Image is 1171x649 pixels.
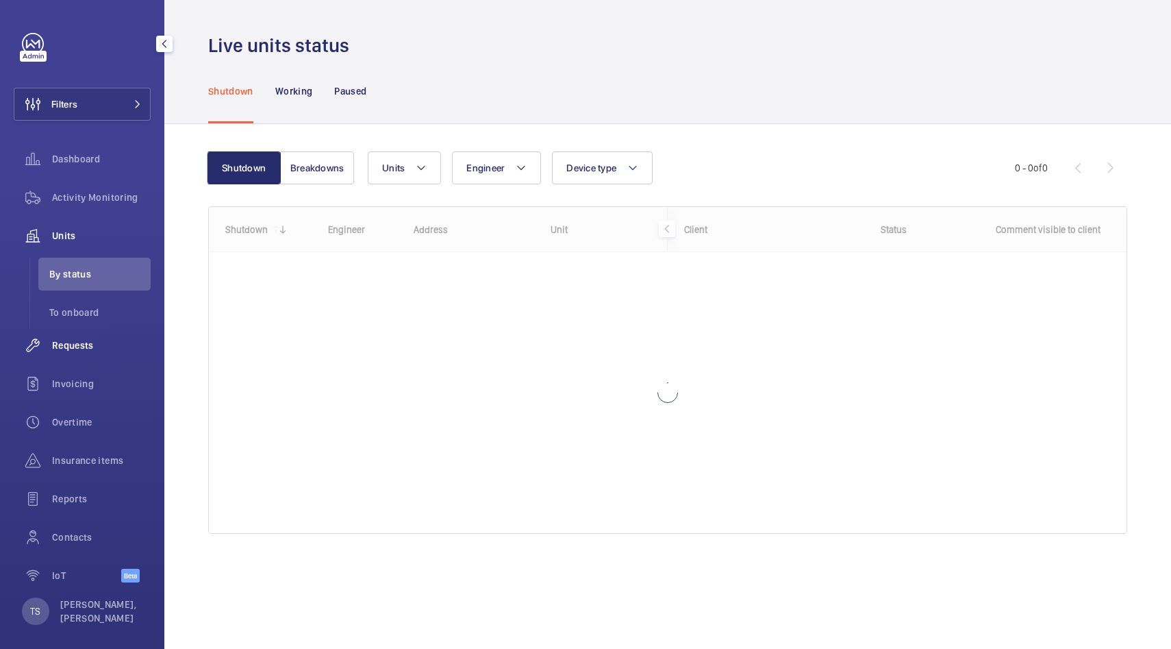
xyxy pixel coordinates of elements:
button: Units [368,151,441,184]
p: TS [30,604,40,618]
p: Working [275,84,312,98]
span: Device type [566,162,616,173]
span: Engineer [466,162,505,173]
span: Reports [52,492,151,506]
p: Paused [334,84,366,98]
span: Units [382,162,405,173]
button: Engineer [452,151,541,184]
span: IoT [52,569,121,583]
p: [PERSON_NAME], [PERSON_NAME] [60,598,142,625]
span: Requests [52,339,151,352]
span: Insurance items [52,454,151,467]
span: To onboard [49,306,151,319]
p: Shutdown [208,84,253,98]
span: By status [49,267,151,281]
span: Contacts [52,530,151,544]
button: Device type [552,151,653,184]
span: Filters [51,97,77,111]
button: Filters [14,88,151,121]
span: 0 - 0 0 [1015,163,1048,173]
button: Shutdown [207,151,281,184]
span: Dashboard [52,152,151,166]
span: of [1033,162,1042,173]
span: Activity Monitoring [52,191,151,204]
span: Invoicing [52,377,151,391]
span: Beta [121,569,140,583]
span: Overtime [52,415,151,429]
h1: Live units status [208,33,357,58]
span: Units [52,229,151,243]
button: Breakdowns [280,151,354,184]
